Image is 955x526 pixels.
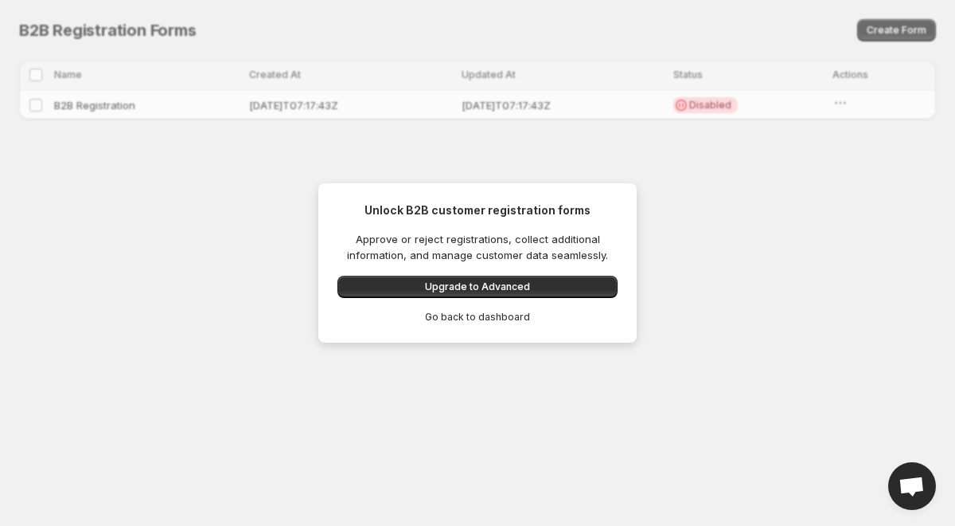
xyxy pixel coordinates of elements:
[337,276,618,298] button: Upgrade to Advanced
[337,202,618,218] h3: Unlock B2B customer registration forms
[888,462,936,510] a: Open chat
[337,231,618,263] p: Approve or reject registrations, collect additional information, and manage customer data seamles...
[425,281,530,293] span: Upgrade to Advanced
[331,308,624,327] button: Go back to dashboard
[425,311,530,324] span: Go back to dashboard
